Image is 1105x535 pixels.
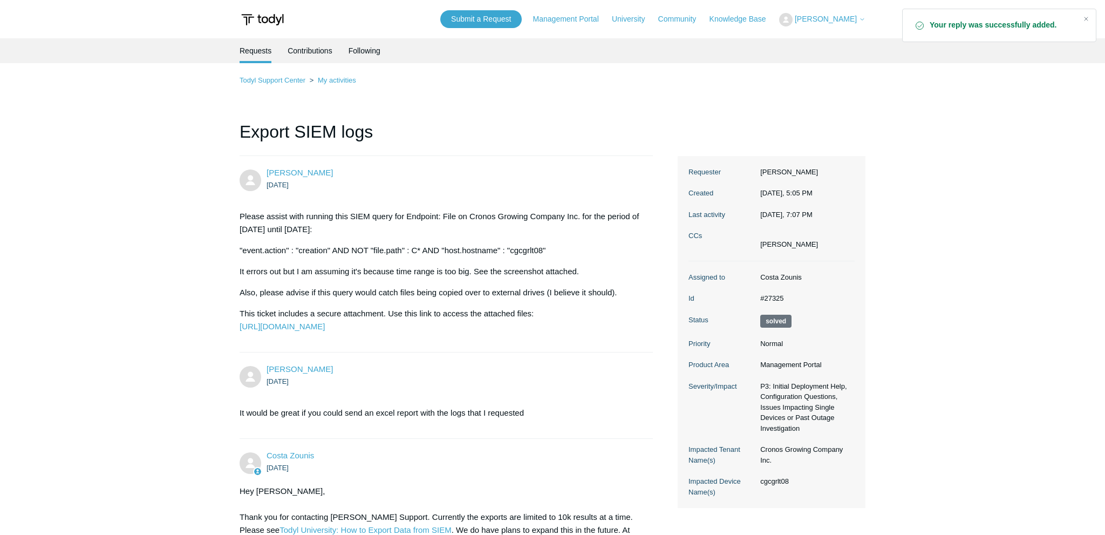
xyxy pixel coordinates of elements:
[267,451,314,460] a: Costa Zounis
[755,272,855,283] dd: Costa Zounis
[710,13,777,25] a: Knowledge Base
[930,20,1074,31] strong: Your reply was successfully added.
[688,209,755,220] dt: Last activity
[267,364,333,374] a: [PERSON_NAME]
[240,119,653,156] h1: Export SIEM logs
[755,167,855,178] dd: [PERSON_NAME]
[779,13,865,26] button: [PERSON_NAME]
[755,476,855,487] dd: cgcgrlt08
[755,360,855,370] dd: Management Portal
[688,231,755,241] dt: CCs
[240,407,642,419] p: It would be great if you could send an excel report with the logs that I requested
[308,76,356,84] li: My activities
[688,272,755,283] dt: Assigned to
[533,13,610,25] a: Management Portal
[760,315,792,328] span: This request has been solved
[240,286,642,299] p: Also, please advise if this query would catch files being copied over to external drives (I belie...
[760,211,813,219] time: 08/12/2025, 19:07
[240,76,305,84] a: Todyl Support Center
[760,239,818,250] li: Nikolai Zriachev
[267,168,333,177] a: [PERSON_NAME]
[240,210,642,236] p: Please assist with running this SIEM query for Endpoint: File on Cronos Growing Company Inc. for ...
[688,293,755,304] dt: Id
[755,444,855,465] dd: Cronos Growing Company Inc.
[755,338,855,349] dd: Normal
[288,38,332,63] a: Contributions
[240,307,642,333] p: This ticket includes a secure attachment. Use this link to access the attached files:
[612,13,656,25] a: University
[240,322,325,331] a: [URL][DOMAIN_NAME]
[318,76,356,84] a: My activities
[1079,11,1094,26] div: Close
[267,364,333,374] span: Nikolai Zriachev
[688,167,755,178] dt: Requester
[349,38,380,63] a: Following
[240,76,308,84] li: Todyl Support Center
[760,189,813,197] time: 08/11/2025, 17:05
[267,377,289,385] time: 08/11/2025, 17:17
[688,476,755,497] dt: Impacted Device Name(s)
[240,265,642,278] p: It errors out but I am assuming it's because time range is too big. See the screenshot attached.
[688,315,755,326] dt: Status
[795,15,857,23] span: [PERSON_NAME]
[267,464,289,472] time: 08/11/2025, 18:53
[240,38,271,63] li: Requests
[688,381,755,392] dt: Severity/Impact
[658,13,707,25] a: Community
[240,10,285,30] img: Todyl Support Center Help Center home page
[688,338,755,349] dt: Priority
[688,188,755,199] dt: Created
[755,293,855,304] dd: #27325
[267,181,289,189] time: 08/11/2025, 17:05
[755,381,855,434] dd: P3: Initial Deployment Help, Configuration Questions, Issues Impacting Single Devices or Past Out...
[279,525,451,534] a: Todyl University: How to Export Data from SIEM
[240,244,642,257] p: "event.action" : "creation" AND NOT "file.path" : C* AND "host.hostname" : "cgcgrlt08"
[267,168,333,177] span: Nikolai Zriachev
[688,444,755,465] dt: Impacted Tenant Name(s)
[688,360,755,370] dt: Product Area
[440,10,522,28] a: Submit a Request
